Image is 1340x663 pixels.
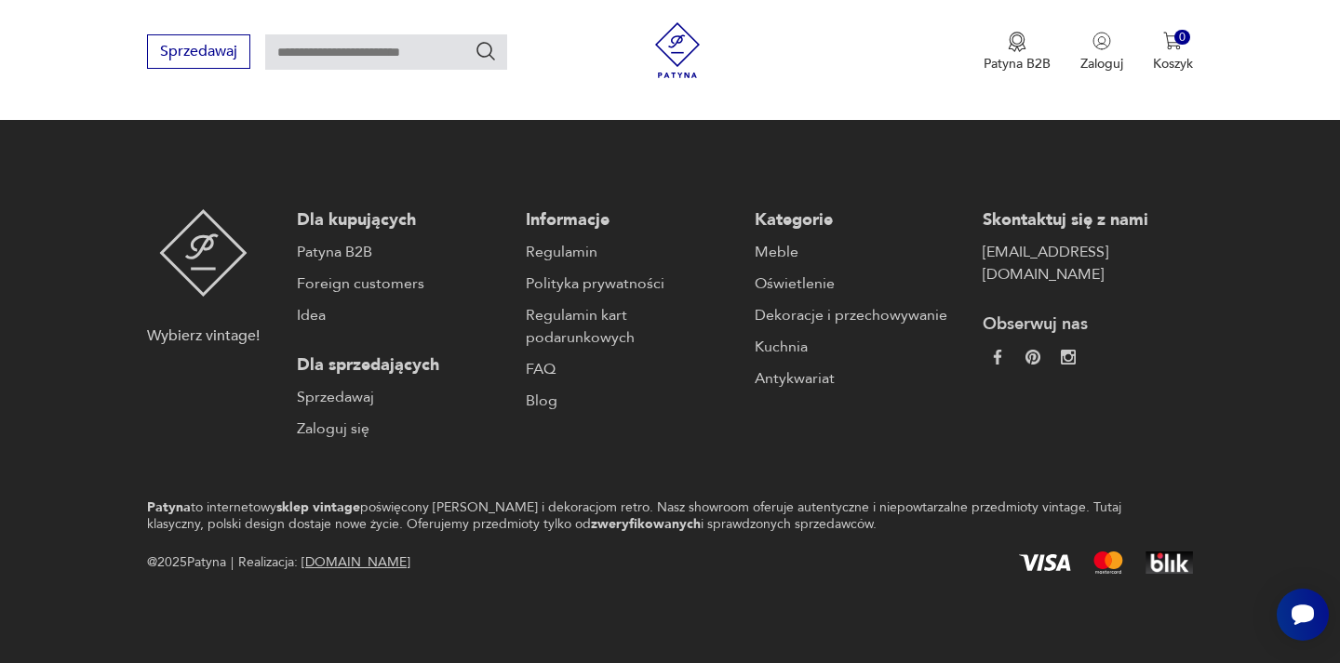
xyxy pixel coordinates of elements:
[755,272,965,295] a: Oświetlenie
[159,209,248,297] img: Patyna - sklep z meblami i dekoracjami vintage
[297,241,507,263] a: Patyna B2B
[147,499,1127,533] p: to internetowy poświęcony [PERSON_NAME] i dekoracjom retro. Nasz showroom oferuje autentyczne i n...
[755,304,965,326] a: Dekoracje i przechowywanie
[983,241,1193,285] a: [EMAIL_ADDRESS][DOMAIN_NAME]
[147,325,260,347] p: Wybierz vintage!
[147,498,191,516] strong: Patyna
[591,515,701,533] strong: zweryfikowanych
[297,304,507,326] a: Idea
[984,32,1051,73] button: Patyna B2B
[297,209,507,232] p: Dla kupujących
[755,209,965,232] p: Kategorie
[231,551,234,574] div: |
[526,304,736,349] a: Regulamin kart podarunkowych
[147,551,226,574] span: @ 2025 Patyna
[526,209,736,232] p: Informacje
[297,354,507,377] p: Dla sprzedających
[984,55,1051,73] p: Patyna B2B
[755,241,965,263] a: Meble
[238,551,410,574] span: Realizacja:
[1080,32,1123,73] button: Zaloguj
[1146,551,1193,574] img: BLIK
[983,313,1193,336] p: Obserwuj nas
[297,272,507,295] a: Foreign customers
[1025,350,1040,365] img: 37d27d81a828e637adc9f9cb2e3d3a8a.webp
[650,22,705,78] img: Patyna - sklep z meblami i dekoracjami vintage
[755,336,965,358] a: Kuchnia
[1163,32,1182,50] img: Ikona koszyka
[297,418,507,440] a: Zaloguj się
[990,350,1005,365] img: da9060093f698e4c3cedc1453eec5031.webp
[1093,551,1123,574] img: Mastercard
[526,358,736,380] a: FAQ
[1080,55,1123,73] p: Zaloguj
[526,272,736,295] a: Polityka prywatności
[297,386,507,408] a: Sprzedawaj
[1019,554,1071,571] img: Visa
[1153,32,1193,73] button: 0Koszyk
[276,498,360,516] strong: sklep vintage
[1277,589,1329,641] iframe: Smartsupp widget button
[147,34,250,69] button: Sprzedawaj
[983,209,1193,232] p: Skontaktuj się z nami
[1092,32,1111,50] img: Ikonka użytkownika
[301,553,410,571] a: [DOMAIN_NAME]
[1153,55,1193,73] p: Koszyk
[526,390,736,412] a: Blog
[755,367,965,390] a: Antykwariat
[1008,32,1026,52] img: Ikona medalu
[1174,30,1190,46] div: 0
[1061,350,1076,365] img: c2fd9cf7f39615d9d6839a72ae8e59e5.webp
[475,40,497,62] button: Szukaj
[147,46,250,60] a: Sprzedawaj
[984,32,1051,73] a: Ikona medaluPatyna B2B
[526,241,736,263] a: Regulamin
